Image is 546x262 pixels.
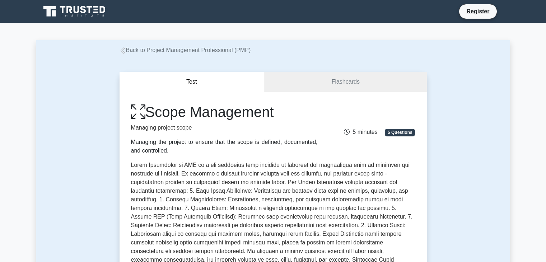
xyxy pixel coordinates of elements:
span: 5 Questions [385,129,415,136]
h1: Scope Management [131,103,318,121]
p: Managing project scope [131,123,318,132]
span: 5 minutes [344,129,377,135]
a: Flashcards [264,72,426,92]
div: Managing the project to ensure that the scope is defined, documented, and controlled. [131,138,318,155]
button: Test [120,72,265,92]
a: Register [462,7,494,16]
a: Back to Project Management Professional (PMP) [120,47,251,53]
